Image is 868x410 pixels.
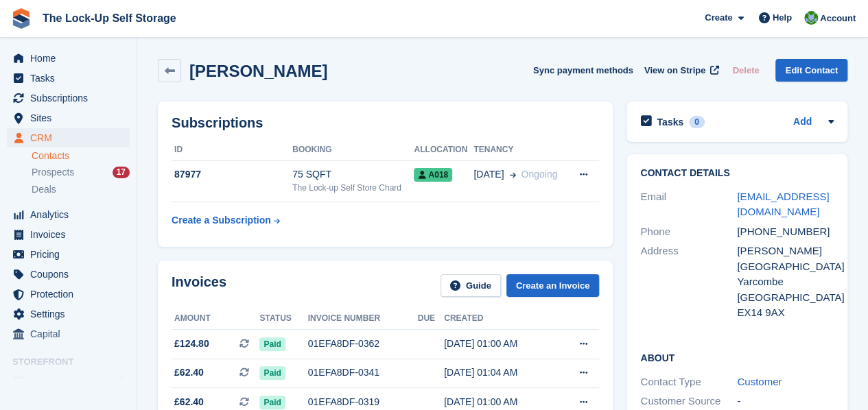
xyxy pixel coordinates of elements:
[172,274,226,297] h2: Invoices
[7,225,130,244] a: menu
[414,168,452,182] span: A018
[30,304,113,324] span: Settings
[644,64,705,77] span: View on Stripe
[737,191,829,218] a: [EMAIL_ADDRESS][DOMAIN_NAME]
[11,8,32,29] img: stora-icon-8386f47178a22dfd0bd8f6a31ec36ba5ce8667c1dd55bd0f319d3a0aa187defe.svg
[172,139,292,161] th: ID
[30,245,113,264] span: Pricing
[737,274,834,290] div: Yarcombe
[308,308,418,330] th: Invoice number
[473,139,567,161] th: Tenancy
[30,372,113,391] span: Booking Portal
[259,308,307,330] th: Status
[705,11,732,25] span: Create
[414,139,473,161] th: Allocation
[30,128,113,147] span: CRM
[640,168,834,179] h2: Contact Details
[7,265,130,284] a: menu
[7,88,130,108] a: menu
[172,167,292,182] div: 87977
[172,208,280,233] a: Create a Subscription
[7,372,130,391] a: menu
[172,308,259,330] th: Amount
[444,337,556,351] div: [DATE] 01:00 AM
[7,108,130,128] a: menu
[737,305,834,321] div: EX14 9AX
[640,224,737,240] div: Phone
[32,183,56,196] span: Deals
[727,59,764,82] button: Delete
[473,167,504,182] span: [DATE]
[308,395,418,409] div: 01EFA8DF-0319
[37,7,182,29] a: The Lock-Up Self Storage
[7,49,130,68] a: menu
[444,365,556,380] div: [DATE] 01:04 AM
[30,205,113,224] span: Analytics
[444,395,556,409] div: [DATE] 01:00 AM
[189,62,327,80] h2: [PERSON_NAME]
[737,290,834,306] div: [GEOGRAPHIC_DATA]
[7,245,130,264] a: menu
[775,59,847,82] a: Edit Contact
[113,167,130,178] div: 17
[737,394,834,409] div: -
[804,11,818,25] img: Andrew Beer
[32,149,130,162] a: Contacts
[259,337,285,351] span: Paid
[820,12,856,25] span: Account
[32,165,130,180] a: Prospects 17
[113,374,130,390] a: Preview store
[30,285,113,304] span: Protection
[30,69,113,88] span: Tasks
[30,49,113,68] span: Home
[174,365,204,380] span: £62.40
[737,243,834,274] div: [PERSON_NAME][GEOGRAPHIC_DATA]
[259,396,285,409] span: Paid
[32,166,74,179] span: Prospects
[308,337,418,351] div: 01EFA8DF-0362
[7,205,130,224] a: menu
[292,139,414,161] th: Booking
[30,265,113,284] span: Coupons
[308,365,418,380] div: 01EFA8DF-0341
[773,11,792,25] span: Help
[292,182,414,194] div: The Lock-up Self Store Chard
[32,182,130,197] a: Deals
[441,274,501,297] a: Guide
[30,225,113,244] span: Invoices
[7,324,130,343] a: menu
[174,337,209,351] span: £124.80
[292,167,414,182] div: 75 SQFT
[7,128,130,147] a: menu
[737,376,782,387] a: Customer
[259,366,285,380] span: Paid
[172,115,599,131] h2: Subscriptions
[640,374,737,390] div: Contact Type
[30,324,113,343] span: Capital
[7,285,130,304] a: menu
[12,355,137,369] span: Storefront
[7,304,130,324] a: menu
[657,116,683,128] h2: Tasks
[7,69,130,88] a: menu
[640,394,737,409] div: Customer Source
[174,395,204,409] span: £62.40
[639,59,722,82] a: View on Stripe
[640,350,834,364] h2: About
[444,308,556,330] th: Created
[533,59,633,82] button: Sync payment methods
[418,308,444,330] th: Due
[737,224,834,240] div: [PHONE_NUMBER]
[30,88,113,108] span: Subscriptions
[640,243,737,321] div: Address
[793,114,812,130] a: Add
[30,108,113,128] span: Sites
[640,189,737,220] div: Email
[172,213,271,228] div: Create a Subscription
[521,169,557,180] span: Ongoing
[506,274,600,297] a: Create an Invoice
[689,116,705,128] div: 0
